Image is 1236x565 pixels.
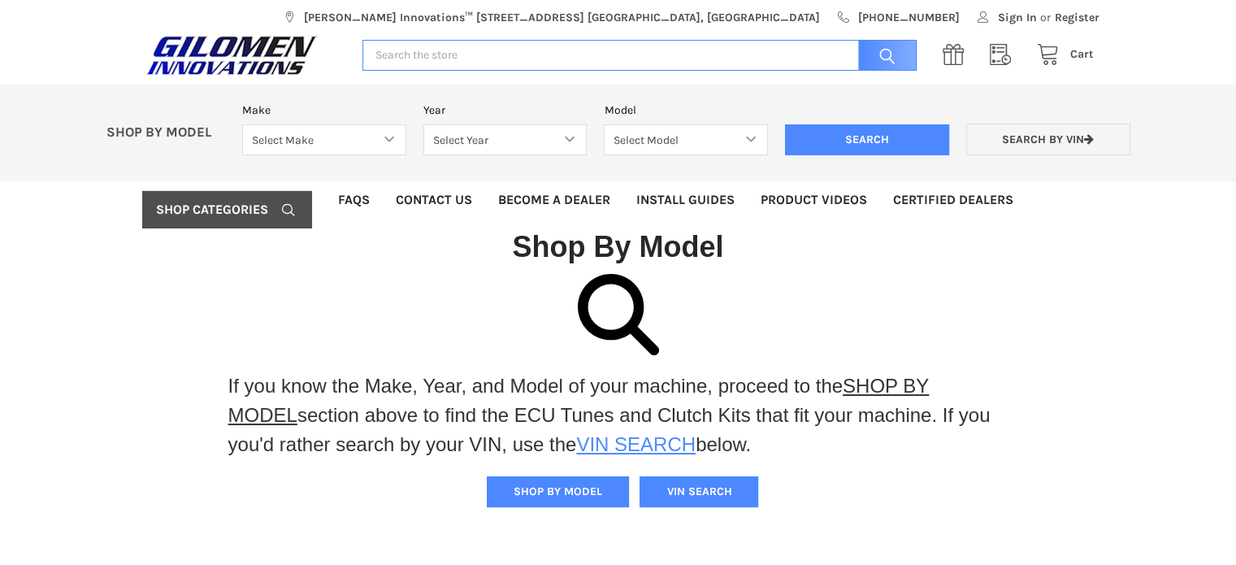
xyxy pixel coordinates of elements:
[142,35,321,76] img: GILOMEN INNOVATIONS
[998,9,1037,26] span: Sign In
[858,9,960,26] span: [PHONE_NUMBER]
[640,476,758,507] button: VIN SEARCH
[98,124,234,141] p: SHOP BY MODEL
[487,476,629,507] button: SHOP BY MODEL
[228,375,930,426] a: SHOP BY MODEL
[362,40,916,72] input: Search the store
[850,40,917,72] input: Search
[604,102,768,119] label: Model
[142,191,311,228] a: Shop Categories
[242,102,406,119] label: Make
[1070,47,1094,61] span: Cart
[1028,45,1094,65] a: Cart
[304,9,820,26] span: [PERSON_NAME] Innovations™ [STREET_ADDRESS] [GEOGRAPHIC_DATA], [GEOGRAPHIC_DATA]
[748,181,880,219] a: Product Videos
[576,433,696,455] a: VIN SEARCH
[623,181,748,219] a: Install Guides
[228,372,1008,459] p: If you know the Make, Year, and Model of your machine, proceed to the section above to find the E...
[880,181,1026,219] a: Certified Dealers
[785,124,949,155] input: Search
[383,181,485,219] a: Contact Us
[966,124,1130,155] a: Search by VIN
[142,228,1093,265] h1: Shop By Model
[423,102,588,119] label: Year
[325,181,383,219] a: FAQs
[142,35,345,76] a: GILOMEN INNOVATIONS
[485,181,623,219] a: Become a Dealer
